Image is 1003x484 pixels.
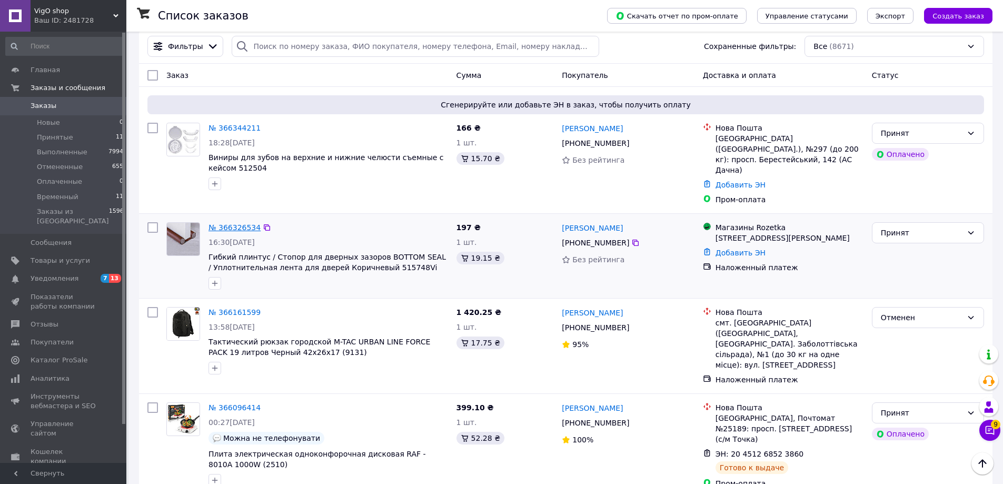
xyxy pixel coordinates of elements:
[116,133,123,142] span: 11
[872,428,929,440] div: Оплачено
[34,6,113,16] span: VigO shop
[562,223,623,233] a: [PERSON_NAME]
[560,416,631,430] div: [PHONE_NUMBER]
[120,118,123,127] span: 0
[109,274,121,283] span: 13
[881,312,962,323] div: Отменен
[872,148,929,161] div: Оплачено
[167,223,200,255] img: Фото товару
[208,323,255,331] span: 13:58[DATE]
[167,124,200,155] img: Фото товару
[166,71,188,80] span: Заказ
[208,238,255,246] span: 16:30[DATE]
[456,152,504,165] div: 15.70 ₴
[829,42,854,51] span: (8671)
[872,71,899,80] span: Статус
[876,12,905,20] span: Экспорт
[31,419,97,438] span: Управление сайтом
[716,181,766,189] a: Добавить ЭН
[562,123,623,134] a: [PERSON_NAME]
[456,139,477,147] span: 1 шт.
[5,37,124,56] input: Поиск
[31,292,97,311] span: Показатели работы компании
[562,308,623,318] a: [PERSON_NAME]
[716,413,863,445] div: [GEOGRAPHIC_DATA], Почтомат №25189: просп. [STREET_ADDRESS] (с/м Точка)
[560,136,631,151] div: [PHONE_NUMBER]
[166,402,200,436] a: Фото товару
[208,418,255,427] span: 00:27[DATE]
[208,139,255,147] span: 18:28[DATE]
[37,133,73,142] span: Принятые
[208,153,444,172] a: Виниры для зубов на верхние и нижние челюсти съемные с кейсом 512504
[456,432,504,445] div: 52.28 ₴
[716,461,788,474] div: Готово к выдаче
[560,320,631,335] div: [PHONE_NUMBER]
[116,192,123,202] span: 11
[456,323,477,331] span: 1 шт.
[166,222,200,256] a: Фото товару
[615,11,738,21] span: Скачать отчет по пром-оплате
[31,101,56,111] span: Заказы
[716,402,863,413] div: Нова Пошта
[108,147,123,157] span: 7994
[31,447,97,466] span: Кошелек компании
[208,308,261,317] a: № 366161599
[716,249,766,257] a: Добавить ЭН
[881,407,962,419] div: Принят
[867,8,913,24] button: Экспорт
[716,133,863,175] div: [GEOGRAPHIC_DATA] ([GEOGRAPHIC_DATA].), №297 (до 200 кг): просп. Берестейський, 142 (АС Дачна)
[766,12,848,20] span: Управление статусами
[31,320,58,329] span: Отзывы
[109,207,124,226] span: 1596
[152,100,980,110] span: Сгенерируйте или добавьте ЭН в заказ, чтобы получить оплату
[456,252,504,264] div: 19.15 ₴
[31,83,105,93] span: Заказы и сообщения
[607,8,747,24] button: Скачать отчет по пром-оплате
[572,156,624,164] span: Без рейтинга
[31,374,69,383] span: Аналитика
[572,436,593,444] span: 100%
[208,124,261,132] a: № 366344211
[932,12,984,20] span: Создать заказ
[232,36,599,57] input: Поиск по номеру заказа, ФИО покупателя, номеру телефона, Email, номеру накладной
[991,420,1000,429] span: 9
[112,162,123,172] span: 655
[456,223,481,232] span: 197 ₴
[166,123,200,156] a: Фото товару
[120,177,123,186] span: 0
[979,420,1000,441] button: Чат с покупателем9
[913,11,992,19] a: Создать заказ
[37,118,60,127] span: Новые
[757,8,857,24] button: Управление статусами
[31,65,60,75] span: Главная
[31,238,72,248] span: Сообщения
[208,253,446,272] a: Гибкий плинтус / Стопор для дверных зазоров BOTTOM SEAL / Уплотнительная лента для дверей Коричне...
[456,124,481,132] span: 166 ₴
[716,123,863,133] div: Нова Пошта
[37,192,78,202] span: Временный
[208,338,430,357] a: Тактический рюкзак городской M-TAC URBAN LINE FORCE PACK 19 литров Черный 42x26x17 (9131)
[167,404,200,434] img: Фото товару
[37,162,83,172] span: Отмененные
[813,41,827,52] span: Все
[37,177,82,186] span: Оплаченные
[704,41,796,52] span: Сохраненные фильтры:
[924,8,992,24] button: Создать заказ
[31,274,78,283] span: Уведомления
[716,222,863,233] div: Магазины Rozetka
[31,392,97,411] span: Инструменты вебмастера и SEO
[34,16,126,25] div: Ваш ID: 2481728
[101,274,109,283] span: 7
[456,337,504,349] div: 17.75 ₴
[562,403,623,413] a: [PERSON_NAME]
[716,262,863,273] div: Наложенный платеж
[716,194,863,205] div: Пром-оплата
[31,355,87,365] span: Каталог ProSale
[456,403,494,412] span: 399.10 ₴
[31,256,90,265] span: Товары и услуги
[456,418,477,427] span: 1 шт.
[208,450,426,469] a: Плита электрическая одноконфорочная дисковая RAF - 8010A 1000W (2510)
[703,71,776,80] span: Доставка и оплата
